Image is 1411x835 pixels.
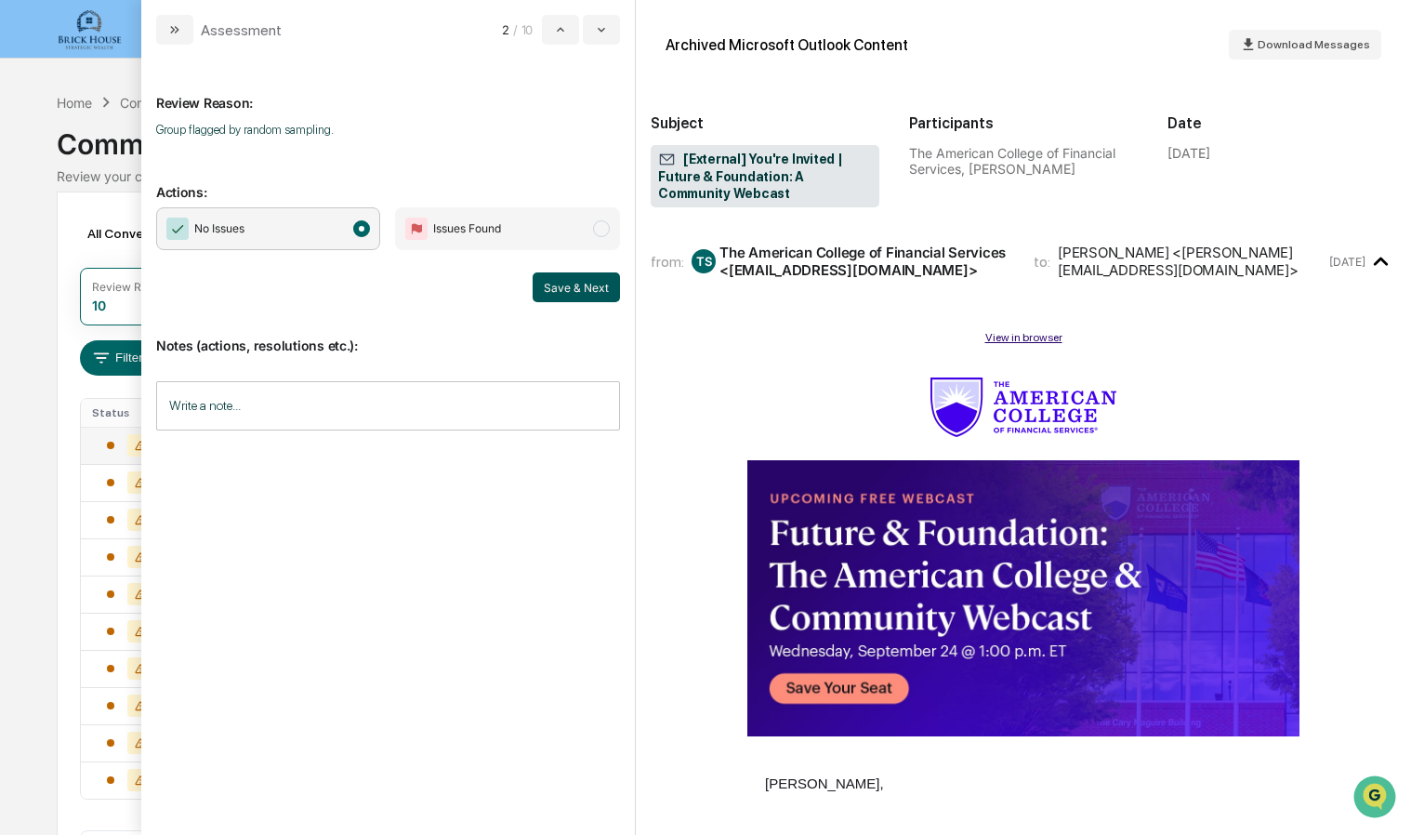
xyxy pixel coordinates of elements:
[84,160,256,175] div: We're available if you need us!
[80,219,220,248] div: All Conversations
[48,84,307,103] input: Clear
[57,95,92,111] div: Home
[19,205,125,220] div: Past conversations
[57,113,1355,161] div: Communications Archive
[1034,253,1050,271] span: to:
[1058,244,1325,279] div: [PERSON_NAME] <[PERSON_NAME][EMAIL_ADDRESS][DOMAIN_NAME]>
[11,322,127,355] a: 🖐️Preclearance
[533,272,620,302] button: Save & Next
[120,95,270,111] div: Communications Archive
[156,162,620,200] p: Actions:
[165,252,203,267] span: [DATE]
[131,409,225,424] a: Powered byPylon
[185,410,225,424] span: Pylon
[747,460,1299,736] img: Upcoming Free Webcast Future & Foundation: A Community Webcast Event Monday, June 9 @ 1:00 p.m. E...
[765,775,884,791] span: [PERSON_NAME],
[19,331,33,346] div: 🖐️
[1167,114,1396,132] h2: Date
[92,298,106,313] div: 10
[84,141,305,160] div: Start new chat
[57,168,1355,184] div: Review your communication records across channels
[80,340,161,376] button: Filters
[19,234,48,264] img: Robert Macaulay
[156,123,620,137] p: Group flagged by random sampling.
[1329,255,1365,269] time: Thursday, August 14, 2025 at 10:30:45 AM
[37,364,117,383] span: Data Lookup
[135,331,150,346] div: 🗄️
[1229,30,1381,60] button: Download Messages
[201,21,282,39] div: Assessment
[194,219,244,238] span: No Issues
[405,218,428,240] img: Flag
[92,280,181,294] div: Review Required
[316,147,338,169] button: Start new chat
[985,331,1062,344] a: View in browser
[81,399,179,427] th: Status
[166,218,189,240] img: Checkmark
[19,141,52,175] img: 1746055101610-c473b297-6a78-478c-a979-82029cc54cd1
[513,22,538,37] span: / 10
[154,252,161,267] span: •
[11,357,125,391] a: 🔎Data Lookup
[127,322,238,355] a: 🗄️Attestations
[433,219,501,238] span: Issues Found
[651,253,684,271] span: from:
[288,202,338,224] button: See all
[19,366,33,381] div: 🔎
[153,329,231,348] span: Attestations
[39,141,73,175] img: 8933085812038_c878075ebb4cc5468115_72.jpg
[58,252,151,267] span: [PERSON_NAME]
[156,73,620,111] p: Review Reason:
[45,7,134,50] img: logo
[1258,38,1370,51] span: Download Messages
[156,315,620,353] p: Notes (actions, resolutions etc.):
[37,329,120,348] span: Preclearance
[19,38,338,68] p: How can we help?
[930,378,1116,437] img: logo
[719,244,1011,279] div: The American College of Financial Services <[EMAIL_ADDRESS][DOMAIN_NAME]>
[692,249,716,273] div: TS
[1167,145,1210,161] div: [DATE]
[658,151,872,203] span: [External] You're Invited | Future & Foundation: A Community Webcast
[651,114,879,132] h2: Subject
[502,22,509,37] span: 2
[909,114,1138,132] h2: Participants
[666,36,908,54] div: Archived Microsoft Outlook Content
[1352,774,1402,824] iframe: Open customer support
[909,145,1138,177] div: The American College of Financial Services, [PERSON_NAME]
